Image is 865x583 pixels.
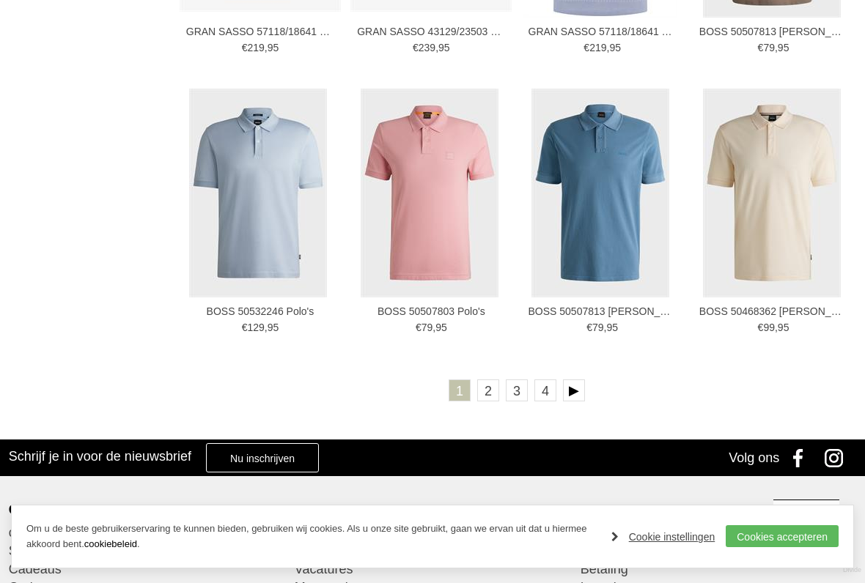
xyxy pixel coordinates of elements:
span: 79 [422,322,433,333]
span: € [413,42,419,53]
span: 95 [609,42,621,53]
a: 4 [534,379,556,401]
a: Cadeaus [9,560,284,579]
a: BOSS 50507813 [PERSON_NAME] [529,305,677,318]
a: BOSS 50468362 [PERSON_NAME] [699,305,847,318]
span: 95 [778,42,789,53]
a: 1 [449,379,471,401]
span: 219 [247,42,264,53]
a: BOSS 50532246 Polo's [186,305,334,318]
a: Vacatures [295,560,570,579]
img: BOSS 50507803 Polo's [361,89,498,297]
a: Instagram [820,439,856,476]
a: Betaling [581,560,856,579]
span: € [586,322,592,333]
span: , [604,322,607,333]
span: € [416,322,422,333]
span: , [775,42,778,53]
span: 79 [763,42,775,53]
a: Cookie instellingen [611,526,715,548]
span: 95 [268,42,279,53]
p: Om u de beste gebruikerservaring te kunnen bieden, gebruiken wij cookies. Als u onze site gebruik... [26,521,597,552]
span: 95 [607,322,619,333]
a: BOSS 50507803 Polo's [357,305,505,318]
span: , [432,322,435,333]
img: BOSS 50507813 Polo's [531,89,669,297]
span: 95 [438,42,450,53]
span: 219 [589,42,606,53]
span: 79 [592,322,604,333]
a: BOSS 50507813 [PERSON_NAME] [699,25,847,38]
span: € [758,42,764,53]
span: € [242,42,248,53]
span: , [265,322,268,333]
span: , [607,42,610,53]
span: 95 [268,322,279,333]
div: Klantenservice [581,502,856,518]
a: GRAN SASSO 57118/18641 Polo's [529,25,677,38]
span: , [265,42,268,53]
span: € [584,42,589,53]
h3: Schrijf je in voor de nieuwsbrief [9,448,191,464]
span: , [775,322,778,333]
span: 129 [247,322,264,333]
span: , [435,42,438,53]
span: 99 [763,322,775,333]
span: 239 [419,42,435,53]
span: 95 [778,322,789,333]
a: 2 [477,379,499,401]
a: Facebook [783,439,820,476]
div: Over ons [295,502,570,518]
span: € [758,322,764,333]
a: 3 [506,379,528,401]
a: GRAN SASSO 57118/18641 Polo's [186,25,334,38]
a: Divide [843,561,861,579]
div: Volg ons [729,439,779,476]
a: Cookies accepteren [726,525,839,547]
a: cookiebeleid [84,538,137,549]
span: € [242,322,248,333]
div: Collectie [9,502,284,518]
a: Terug naar boven [773,500,839,565]
a: GRAN SASSO 43129/23503 Polo's [357,25,505,38]
img: BOSS 50532246 Polo's [189,89,327,297]
img: BOSS 50468362 Polo's [703,89,841,297]
a: Nu inschrijven [206,443,319,472]
span: 95 [435,322,447,333]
